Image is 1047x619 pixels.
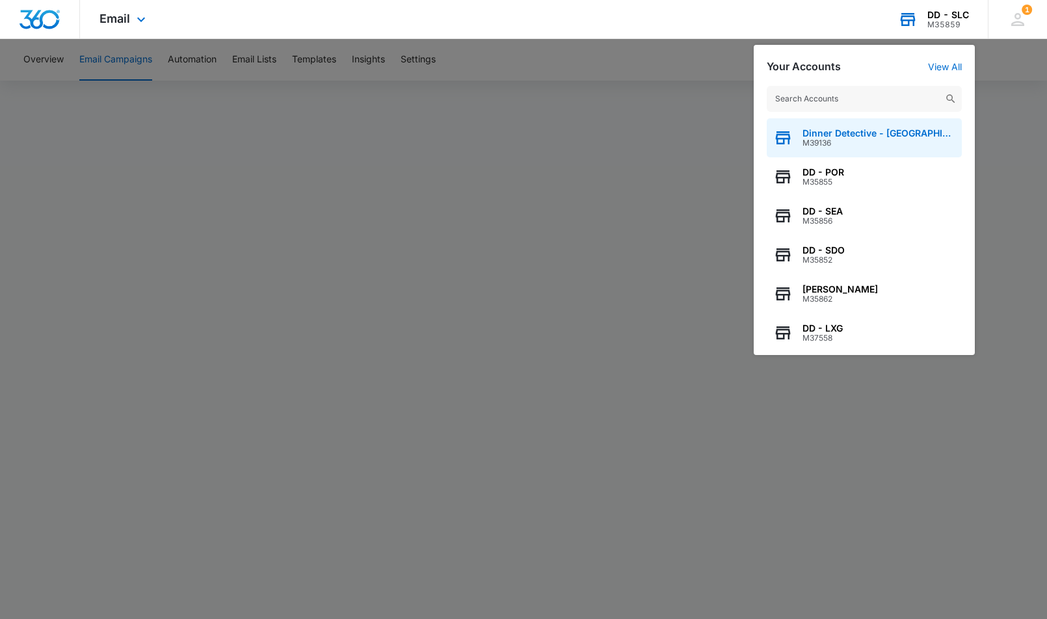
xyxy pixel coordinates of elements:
[767,196,962,235] button: DD - SEAM35856
[1022,5,1032,15] div: notifications count
[802,334,843,343] span: M37558
[802,256,845,265] span: M35852
[1022,5,1032,15] span: 1
[928,61,962,72] a: View All
[767,235,962,274] button: DD - SDOM35852
[802,284,878,295] span: [PERSON_NAME]
[927,10,969,20] div: account name
[767,313,962,352] button: DD - LXGM37558
[927,20,969,29] div: account id
[802,138,955,148] span: M39136
[767,60,841,73] h2: Your Accounts
[802,245,845,256] span: DD - SDO
[767,118,962,157] button: Dinner Detective - [GEOGRAPHIC_DATA]M39136
[99,12,130,25] span: Email
[802,206,843,217] span: DD - SEA
[802,217,843,226] span: M35856
[802,323,843,334] span: DD - LXG
[802,178,844,187] span: M35855
[802,128,955,138] span: Dinner Detective - [GEOGRAPHIC_DATA]
[802,295,878,304] span: M35862
[767,86,962,112] input: Search Accounts
[767,274,962,313] button: [PERSON_NAME]M35862
[802,167,844,178] span: DD - POR
[767,157,962,196] button: DD - PORM35855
